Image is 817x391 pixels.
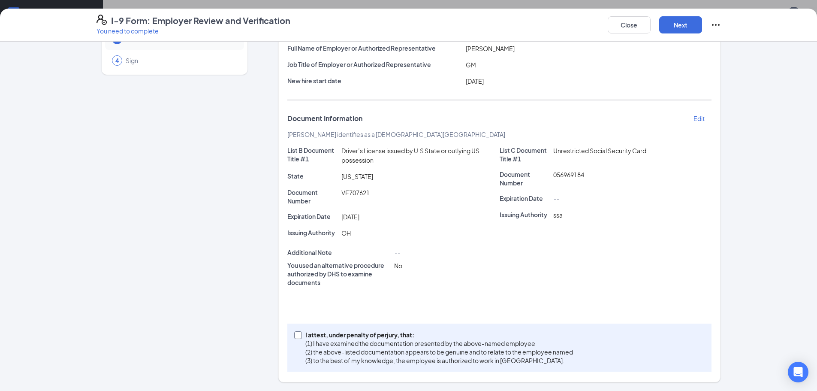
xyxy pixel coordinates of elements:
[466,45,515,52] span: [PERSON_NAME]
[659,16,702,33] button: Next
[287,212,338,221] p: Expiration Date
[341,229,351,237] span: OH
[341,147,479,164] span: Driver’s License issued by U.S State or outlying US possession
[287,172,338,180] p: State
[500,194,550,203] p: Expiration Date
[287,188,338,205] p: Document Number
[126,56,235,65] span: Sign
[287,248,391,257] p: Additional Note
[287,146,338,163] p: List B Document Title #1
[287,60,462,69] p: Job Title of Employer or Authorized Representative
[394,249,400,257] span: --
[305,348,573,356] p: (2) the above-listed documentation appears to be genuine and to relate to the employee named
[96,27,290,35] p: You need to complete
[341,189,370,197] span: VE707621
[553,211,563,219] span: ssa
[305,339,573,348] p: (1) I have examined the documentation presented by the above-named employee
[693,114,705,123] p: Edit
[341,173,373,180] span: [US_STATE]
[500,146,550,163] p: List C Document Title #1
[287,114,362,123] span: Document Information
[788,362,808,382] div: Open Intercom Messenger
[287,76,462,85] p: New hire start date
[394,262,402,270] span: No
[553,171,584,179] span: 056969184
[500,210,550,219] p: Issuing Authority
[466,77,484,85] span: [DATE]
[466,61,476,69] span: GM
[341,213,359,221] span: [DATE]
[287,130,505,138] span: [PERSON_NAME] identifies as a [DEMOGRAPHIC_DATA][GEOGRAPHIC_DATA]
[287,44,462,52] p: Full Name of Employer or Authorized Representative
[553,195,559,203] span: --
[711,20,721,30] svg: Ellipses
[115,56,119,65] span: 4
[608,16,651,33] button: Close
[553,147,646,155] span: Unrestricted Social Security Card
[305,330,573,339] p: I attest, under penalty of perjury, that:
[96,15,107,25] svg: FormI9EVerifyIcon
[500,170,550,187] p: Document Number
[305,356,573,365] p: (3) to the best of my knowledge, the employee is authorized to work in [GEOGRAPHIC_DATA].
[287,261,391,287] p: You used an alternative procedure authorized by DHS to examine documents
[287,228,338,237] p: Issuing Authority
[111,15,290,27] h4: I-9 Form: Employer Review and Verification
